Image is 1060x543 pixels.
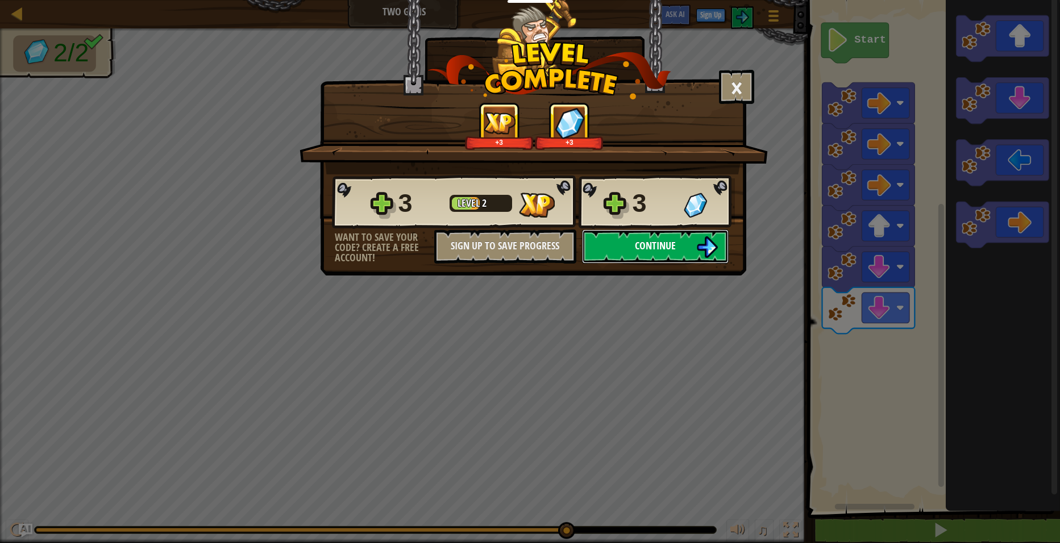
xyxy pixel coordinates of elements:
[482,196,487,210] span: 2
[635,239,676,253] span: Continue
[484,112,516,134] img: XP Gained
[519,193,555,218] img: XP Gained
[684,193,707,218] img: Gems Gained
[427,42,671,99] img: level_complete.png
[696,236,718,258] img: Continue
[633,185,677,222] div: 3
[434,229,576,264] button: Sign Up to Save Progress
[335,232,434,263] div: Want to save your code? Create a free account!
[582,229,729,264] button: Continue
[458,196,482,210] span: Level
[719,70,754,104] button: ×
[555,107,585,139] img: Gems Gained
[398,185,443,222] div: 3
[537,138,601,147] div: +3
[467,138,531,147] div: +3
